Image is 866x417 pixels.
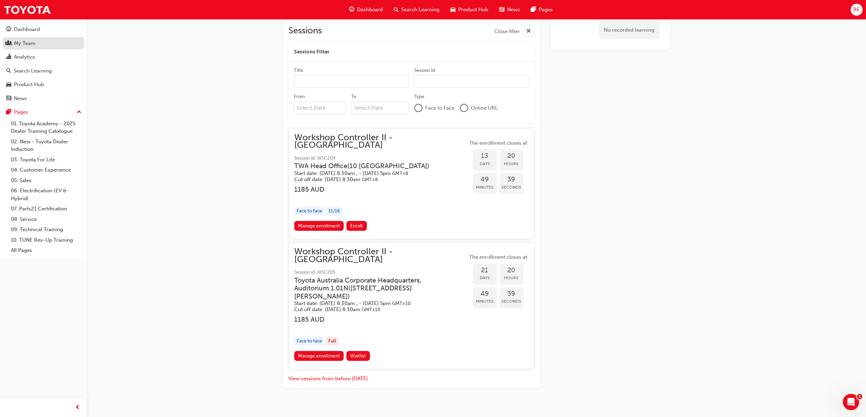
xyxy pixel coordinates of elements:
input: Session Id [414,75,529,88]
span: Pages [539,6,553,14]
span: guage-icon [6,27,11,33]
h5: Start date: [DATE] 8:30am , - [DATE] 5pm [294,170,457,177]
div: News [14,95,27,102]
span: people-icon [6,41,11,47]
button: Waitlist [346,351,370,361]
span: prev-icon [75,403,80,412]
a: 08. Service [8,214,84,225]
button: View sessions from before [DATE] [288,375,368,383]
div: Full [326,337,339,346]
a: Dashboard [3,23,84,36]
div: To [351,93,356,100]
h3: 1185 AUD [294,316,467,323]
a: 02. New - Toyota Dealer Induction [8,137,84,155]
span: news-icon [6,96,11,102]
div: No recorded learning [599,21,659,39]
span: Australian Eastern Standard Time GMT+10 [392,301,410,306]
button: Close filter [494,25,535,37]
span: Close filter [494,28,520,35]
button: Pages [3,106,84,118]
span: Dashboard [357,6,383,14]
a: guage-iconDashboard [344,3,388,17]
span: 20 [499,152,523,160]
a: Manage enrollment [294,351,344,361]
span: Enroll [350,223,363,229]
h3: Toyota Australia Corporate Headquarters, Auditorium 1.01N ( [STREET_ADDRESS][PERSON_NAME] ) [294,276,457,300]
h3: TWA Head Office ( 10 [GEOGRAPHIC_DATA] ) [294,162,457,170]
span: The enrollment closes at [467,253,529,261]
span: Session id: WSC204 [294,155,467,162]
span: Hours [499,274,523,282]
span: Minutes [473,183,497,191]
a: 05. Sales [8,175,84,186]
button: Workshop Controller II - [GEOGRAPHIC_DATA]Session id: WSC204TWA Head Office(10 [GEOGRAPHIC_DATA])... [294,134,529,234]
span: Waitlist [350,353,366,359]
div: 11 / 16 [326,207,342,216]
div: Face to face [294,337,325,346]
img: Trak [3,2,51,17]
a: search-iconSearch Learning [388,3,445,17]
a: Search Learning [3,65,84,77]
span: Seconds [499,298,523,305]
span: Session id: WSC205 [294,269,467,276]
a: 07. Parts21 Certification [8,204,84,214]
span: 39 [499,290,523,298]
div: Search Learning [14,67,52,75]
span: 49 [473,290,497,298]
a: 09. Technical Training [8,224,84,235]
a: News [3,92,84,105]
div: Face to face [294,207,325,216]
span: Australian Western Standard Time GMT+8 [362,177,378,182]
iframe: Intercom live chat [843,394,859,410]
div: Title [294,67,303,74]
h5: Cut off date: [DATE] 8:30am [294,176,457,183]
span: Search Learning [401,6,439,14]
div: Dashboard [14,26,40,33]
div: Pages [14,108,28,116]
button: BE [851,4,863,16]
span: up-icon [77,108,81,117]
span: cross-icon [526,27,531,36]
input: From [294,101,346,114]
span: pages-icon [531,5,536,14]
span: Days [473,274,497,282]
span: The enrollment closes at [467,139,529,147]
span: 21 [473,267,497,274]
a: 03. Toyota For Life [8,155,84,165]
h5: Cut off date: [DATE] 8:30am [294,306,457,313]
a: 04. Customer Experience [8,165,84,175]
span: guage-icon [349,5,354,14]
span: Seconds [499,183,523,191]
a: car-iconProduct Hub [445,3,494,17]
span: search-icon [6,68,11,74]
span: Face to Face [425,104,454,112]
h5: Start date: [DATE] 8:30am , - [DATE] 5pm [294,300,457,307]
button: DashboardMy TeamAnalyticsSearch LearningProduct HubNews [3,22,84,106]
a: 10. TUNE Rev-Up Training [8,235,84,245]
button: Workshop Controller II - [GEOGRAPHIC_DATA]Session id: WSC205Toyota Australia Corporate Headquarte... [294,248,529,364]
a: news-iconNews [494,3,525,17]
div: Session Id [414,67,435,74]
a: Manage enrollment [294,221,344,231]
button: Enroll [346,221,367,231]
input: Title [294,75,409,88]
span: Minutes [473,298,497,305]
span: 1 [857,394,862,399]
div: From [294,93,305,100]
span: News [507,6,520,14]
span: Australian Western Standard Time GMT+8 [392,171,408,176]
span: Australian Eastern Standard Time GMT+10 [362,307,380,312]
span: 20 [499,267,523,274]
h3: 1185 AUD [294,186,467,193]
div: Type [414,93,424,100]
span: Workshop Controller II - [GEOGRAPHIC_DATA] [294,134,467,149]
a: 01. Toyota Academy - 2025 Dealer Training Catalogue [8,118,84,137]
a: Product Hub [3,78,84,91]
a: Analytics [3,51,84,63]
a: 06. Electrification (EV & Hybrid) [8,186,84,204]
span: 39 [499,176,523,183]
span: Sessions Filter [294,48,329,56]
span: car-icon [6,82,11,88]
